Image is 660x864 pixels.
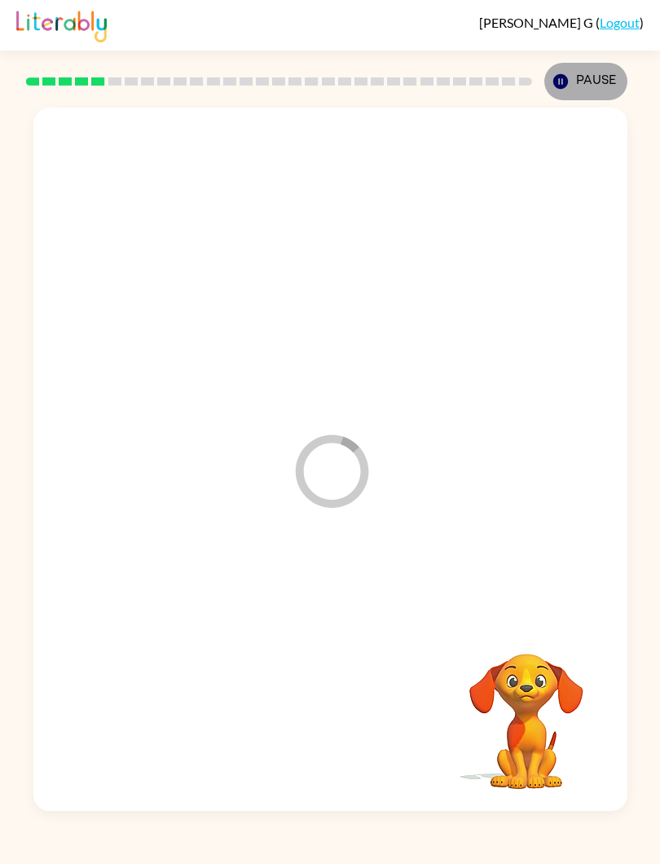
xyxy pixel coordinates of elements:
img: Literably [16,7,107,42]
span: [PERSON_NAME] G [479,15,596,30]
video: Your browser must support playing .mp4 files to use Literably. Please try using another browser. [445,628,608,791]
a: Logout [600,15,640,30]
div: ( ) [479,15,644,30]
button: Pause [544,63,627,100]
